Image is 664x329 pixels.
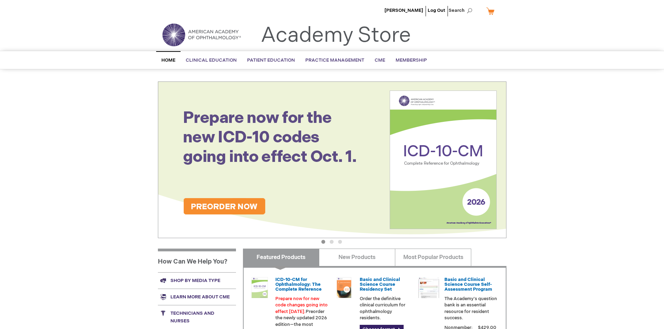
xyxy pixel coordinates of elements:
a: Learn more about CME [158,289,236,305]
span: Membership [396,57,427,63]
a: Log Out [428,8,445,13]
img: bcscself_20.jpg [418,277,439,298]
a: Featured Products [243,249,319,266]
a: [PERSON_NAME] [384,8,423,13]
span: Clinical Education [186,57,237,63]
font: Prepare now for new code changes going into effect [DATE]. [275,296,328,314]
p: Order the definitive clinical curriculum for ophthalmology residents. [360,296,413,321]
button: 3 of 3 [338,240,342,244]
a: Basic and Clinical Science Course Residency Set [360,277,400,292]
span: Practice Management [305,57,364,63]
h1: How Can We Help You? [158,249,236,272]
span: Patient Education [247,57,295,63]
button: 2 of 3 [330,240,334,244]
button: 1 of 3 [321,240,325,244]
span: Search [449,3,475,17]
p: The Academy's question bank is an essential resource for resident success. [444,296,497,321]
a: Academy Store [261,23,411,48]
img: 02850963u_47.png [334,277,354,298]
a: Shop by media type [158,272,236,289]
a: Technicians and nurses [158,305,236,329]
span: CME [375,57,385,63]
a: New Products [319,249,395,266]
a: ICD-10-CM for Ophthalmology: The Complete Reference [275,277,322,292]
img: 0120008u_42.png [249,277,270,298]
a: Most Popular Products [395,249,471,266]
span: Home [161,57,175,63]
a: Basic and Clinical Science Course Self-Assessment Program [444,277,492,292]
